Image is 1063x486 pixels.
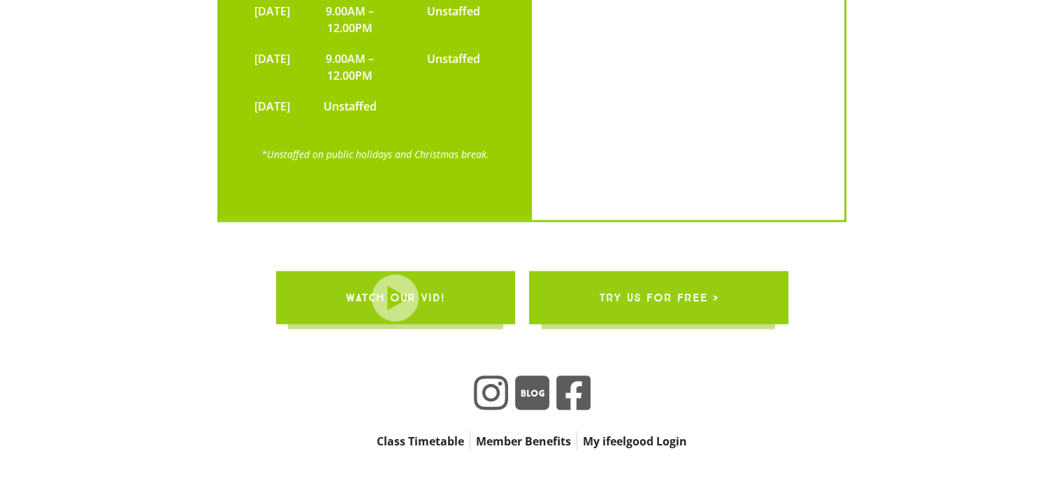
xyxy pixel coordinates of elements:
[247,43,297,91] td: [DATE]
[297,91,404,122] td: Unstaffed
[528,271,788,324] a: try us for free >
[297,43,404,91] td: 9.00AM – 12.00PM
[577,431,693,451] a: My ifeelgood Login
[403,43,503,91] td: Unstaffed
[470,431,577,451] a: Member Benefits
[275,271,514,324] a: WATCH OUR VID!
[345,278,444,317] span: WATCH OUR VID!
[598,278,718,317] span: try us for free >
[261,148,489,161] a: *Unstaffed on public holidays and Christmas break.
[247,91,297,122] td: [DATE]
[371,431,470,451] a: Class Timetable
[294,431,769,451] nav: apbct__label_id__gravity_form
